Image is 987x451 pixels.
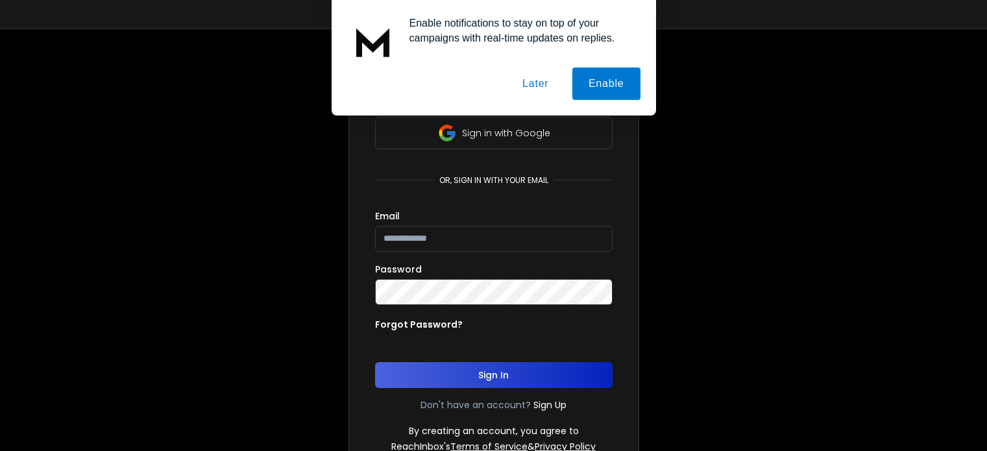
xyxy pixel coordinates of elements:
[434,175,554,186] p: or, sign in with your email
[375,318,463,331] p: Forgot Password?
[375,117,613,149] button: Sign in with Google
[506,67,565,100] button: Later
[409,424,579,437] p: By creating an account, you agree to
[462,127,550,140] p: Sign in with Google
[375,265,422,274] label: Password
[399,16,640,45] div: Enable notifications to stay on top of your campaigns with real-time updates on replies.
[420,398,531,411] p: Don't have an account?
[533,398,567,411] a: Sign Up
[572,67,640,100] button: Enable
[347,16,399,67] img: notification icon
[375,362,613,388] button: Sign In
[375,212,400,221] label: Email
